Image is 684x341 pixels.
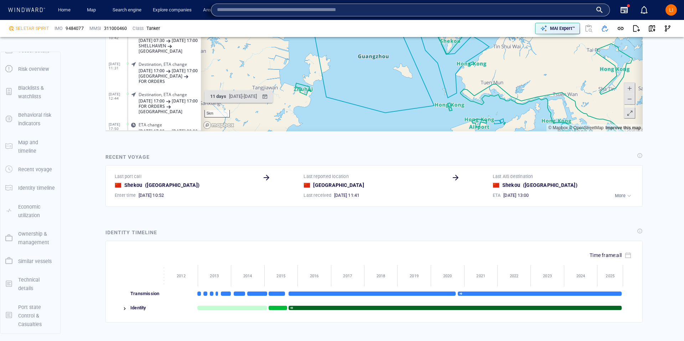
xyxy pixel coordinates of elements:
[493,182,499,188] div: China
[33,132,61,138] span: SHELLHAVEN
[0,133,60,161] button: Map and timeline
[519,26,529,36] div: Toggle map information layers
[304,182,310,188] div: China
[3,206,95,226] dl: [DATE] 17:50ETA change[DATE] 17:00[DATE] 20:00
[0,280,60,287] a: Technical details
[398,274,430,278] div: 2019
[36,7,49,18] div: (6079)
[3,82,22,90] span: [DATE] 03:03
[0,271,60,298] button: Technical details
[33,43,77,49] span: [GEOGRAPHIC_DATA]
[33,88,59,93] span: [DATE] 04:00
[493,192,501,199] p: ETA
[0,166,60,173] a: Recent voyage
[597,274,623,278] div: 2025
[33,101,60,106] span: Draft Change
[590,252,622,258] span: Time frame:
[3,176,95,206] dl: [DATE] 12:44Destination, ETA change[DATE] 17:00[DATE] 17:00FOR ORDERS[GEOGRAPHIC_DATA]
[0,79,60,106] button: Blacklists & watchlists
[531,274,564,278] div: 2023
[84,4,101,16] a: Map
[18,276,55,293] p: Technical details
[33,157,59,163] span: [DATE] 17:00
[3,62,22,70] span: [DATE] 22:04
[33,198,77,204] span: [GEOGRAPHIC_DATA]
[3,32,22,40] span: [DATE] 02:48
[33,32,82,37] span: Destination, ETA change
[0,252,60,271] button: Similar vessels
[458,292,464,296] img: svg+xml;base64,PHN2ZyB4bWxucz0iaHR0cDovL3d3dy53My5vcmcvMjAwMC9zdmciIHhtbG5zOnhsaW5rPSJodHRwOi8vd3...
[0,65,60,72] a: Risk overview
[0,207,60,214] a: Economic utilization
[3,96,95,116] dl: [DATE] 10:04Draft Change14.68.3
[198,182,199,188] span: )
[331,274,364,278] div: 2017
[33,82,57,87] span: ETA change
[33,121,82,126] span: Destination, ETA change
[18,230,55,247] p: Ownership & management
[66,25,83,32] span: 9484077
[33,107,42,113] span: 14.6
[616,252,622,258] span: all
[33,163,77,168] span: [GEOGRAPHIC_DATA]
[55,25,63,32] p: IMO
[3,57,95,77] dl: [DATE] 22:04ETA change[DATE] 08:00[DATE] 04:00
[463,215,498,220] a: OpenStreetMap
[133,25,144,32] p: Class
[640,6,648,14] div: Notification center
[644,21,660,36] button: View on map
[298,274,331,278] div: 2016
[231,274,264,278] div: 2014
[115,182,121,188] div: China
[3,211,22,220] span: [DATE] 17:50
[16,25,49,32] div: SELETAR SPIRIT
[0,225,60,252] button: Ownership & management
[615,193,626,199] p: More
[144,179,201,191] div: [GEOGRAPHIC_DATA]
[139,192,164,199] span: [DATE] 10:52
[146,25,160,32] div: Tanker
[99,199,124,207] div: 5km
[18,138,55,156] p: Map and timeline
[18,184,55,192] p: Identity timeline
[613,191,634,201] button: More
[99,180,167,192] button: 11 days[DATE]-[DATE]
[81,4,104,16] button: Map
[200,4,233,16] button: Area analysis
[0,160,60,179] button: Recent voyage
[3,101,22,110] span: [DATE] 10:04
[0,60,60,78] button: Risk overview
[33,193,59,198] span: FOR ORDERS
[304,173,348,180] p: Last reported location
[334,192,359,199] span: [DATE] 11:41
[33,127,59,132] span: [DATE] 07:30
[523,182,525,188] span: (
[53,4,76,16] button: Home
[496,26,507,36] div: Toggle vessel historical path
[165,274,198,278] div: 2012
[431,274,464,278] div: 2020
[0,88,60,95] a: Blacklists & watchlists
[0,47,60,53] a: Vessel details
[18,203,55,220] p: Economic utilization
[128,287,165,301] div: Transmission
[3,146,95,176] dl: [DATE] 11:31Destination, ETA change[DATE] 17:00[DATE] 17:00[GEOGRAPHIC_DATA]FOR ORDERS
[33,49,61,54] span: SHELLHAVEN
[18,257,52,266] p: Similar vessels
[265,274,297,278] div: 2015
[364,274,397,278] div: 2018
[0,235,60,241] a: Ownership & management
[304,192,331,199] p: Last received
[18,165,52,174] p: Recent voyage
[486,26,496,36] div: Focus on vessel path
[507,26,519,36] div: tooltips.createAOI
[145,182,147,188] span: (
[124,181,142,189] a: Shekou
[78,7,84,18] div: Compliance Activities
[3,151,22,159] span: [DATE] 11:31
[66,188,92,193] span: [DATE] 17:00
[597,21,613,36] button: Add to vessel list
[3,77,95,96] dl: [DATE] 03:03ETA change[DATE] 04:00[DATE] 07:30
[66,127,92,132] span: [DATE] 17:00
